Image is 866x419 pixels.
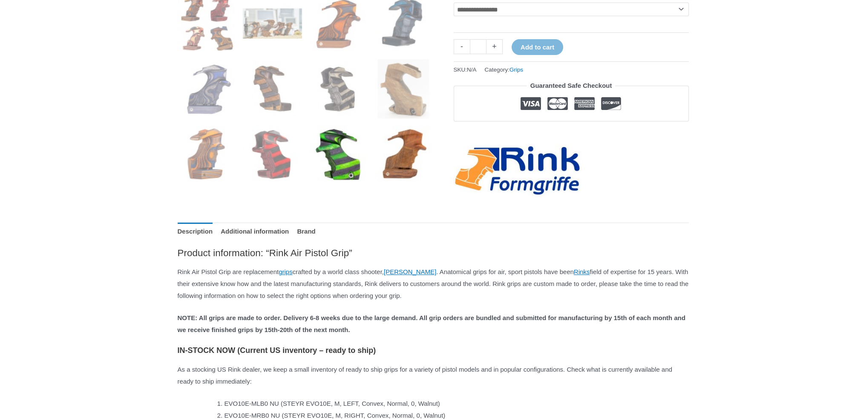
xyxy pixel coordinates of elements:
[297,223,315,241] a: Brand
[470,39,486,54] input: Product quantity
[178,314,685,333] strong: NOTE: All grips are made to order. Delivery 6-8 weeks due to the large demand. All grip orders ar...
[454,64,477,75] span: SKU:
[178,59,237,118] img: Rink Air Pistol Grip - Image 5
[484,64,523,75] span: Category:
[224,398,689,410] li: EVO10E-MLB0 NU (STEYR EVO10E, M, LEFT, Convex, Normal, 0, Walnut)
[527,80,616,92] legend: Guaranteed Safe Checkout
[221,223,289,241] a: Additional information
[374,59,433,118] img: Rink Air Pistol Grip - Image 8
[467,66,477,73] span: N/A
[178,125,237,184] img: Rink Air Pistol Grip - Image 9
[178,266,689,302] p: Rink Air Pistol Grip are replacement crafted by a world class shooter, . Anatomical grips for air...
[454,128,689,138] iframe: Customer reviews powered by Trustpilot
[454,144,581,197] a: Rink-Formgriffe
[574,268,590,275] a: Rinks
[178,247,689,259] h2: Product information: “Rink Air Pistol Grip”
[279,268,293,275] a: grips
[374,125,433,184] img: Rink Air Pistol Grip - Image 12
[384,268,436,275] a: [PERSON_NAME]
[454,39,470,54] a: -
[512,39,563,55] button: Add to cart
[243,125,302,184] img: Rink Air Pistol Grip - Image 10
[308,59,368,118] img: Rink Air Pistol Grip - Image 7
[178,346,376,355] strong: IN-STOCK NOW (Current US inventory – ready to ship)
[486,39,503,54] a: +
[178,364,689,387] p: As a stocking US Rink dealer, we keep a small inventory of ready to ship grips for a variety of p...
[509,66,523,73] a: Grips
[178,223,213,241] a: Description
[243,59,302,118] img: Rink Air Pistol Grip - Image 6
[308,125,368,184] img: Rink Air Pistol Grip - Image 11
